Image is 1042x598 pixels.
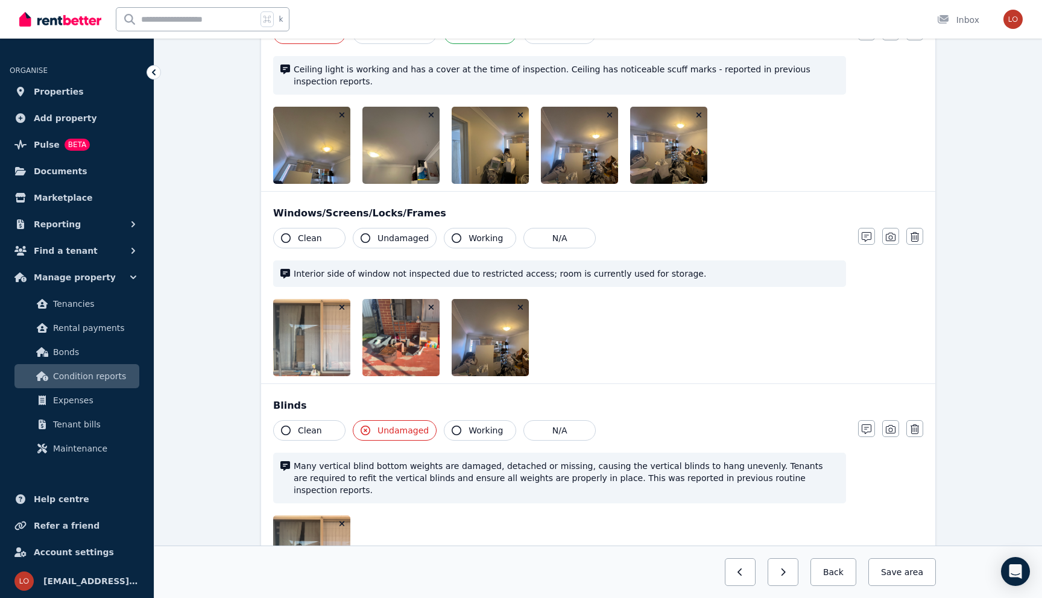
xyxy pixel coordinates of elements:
span: Reporting [34,217,81,231]
span: Refer a friend [34,518,99,533]
span: Rental payments [53,321,134,335]
a: Maintenance [14,436,139,461]
span: Properties [34,84,84,99]
a: Rental payments [14,316,139,340]
a: Bonds [14,340,139,364]
img: IMG_0649.jpeg [362,107,466,184]
span: Tenant bills [53,417,134,432]
button: Manage property [10,265,144,289]
span: Documents [34,164,87,178]
button: Reporting [10,212,144,236]
button: Working [444,228,516,248]
span: Add property [34,111,97,125]
span: Bonds [53,345,134,359]
button: Working [444,420,516,441]
span: Undamaged [377,424,429,436]
span: Marketplace [34,190,92,205]
img: RentBetter [19,10,101,28]
a: Properties [10,80,144,104]
span: Ceiling light is working and has a cover at the time of inspection. Ceiling has noticeable scuff ... [294,63,839,87]
a: Add property [10,106,144,130]
span: Clean [298,424,322,436]
span: BETA [65,139,90,151]
img: local.pmanagement@gmail.com [14,571,34,591]
span: Manage property [34,270,116,285]
span: Account settings [34,545,114,559]
img: IMG_2604.jpeg [273,515,376,593]
img: IMG_2590.jpeg [362,299,466,376]
button: N/A [523,228,596,248]
button: Clean [273,420,346,441]
button: Clean [273,228,346,248]
div: Open Intercom Messenger [1001,557,1030,586]
a: Account settings [10,540,144,564]
span: Undamaged [377,232,429,244]
span: Tenancies [53,297,134,311]
img: IMG_0647.jpeg [452,107,555,184]
img: local.pmanagement@gmail.com [1003,10,1023,29]
span: Expenses [53,393,134,408]
span: area [905,566,923,578]
img: IMG_2700.jpeg [273,107,376,184]
img: IMG_0646.jpeg [452,299,555,376]
span: Pulse [34,137,60,152]
button: Undamaged [353,228,437,248]
div: Blinds [273,398,923,413]
span: Condition reports [53,369,134,383]
div: Inbox [937,14,979,26]
button: Find a tenant [10,239,144,263]
img: IMG_0646.jpeg [541,107,644,184]
a: Tenant bills [14,412,139,436]
span: Maintenance [53,441,134,456]
span: Interior side of window not inspected due to restricted access; room is currently used for storage. [294,268,839,280]
span: Clean [298,232,322,244]
button: Undamaged [353,420,437,441]
img: IMG_0648.jpeg [630,107,733,184]
a: Tenancies [14,292,139,316]
a: Marketplace [10,186,144,210]
button: N/A [523,420,596,441]
a: PulseBETA [10,133,144,157]
a: Expenses [14,388,139,412]
span: k [279,14,283,24]
div: Windows/Screens/Locks/Frames [273,206,923,221]
a: Refer a friend [10,514,144,538]
button: Back [810,558,856,586]
a: Condition reports [14,364,139,388]
span: Working [469,232,503,244]
span: Many vertical blind bottom weights are damaged, detached or missing, causing the vertical blinds ... [294,460,839,496]
span: [EMAIL_ADDRESS][DOMAIN_NAME] [43,574,139,588]
img: IMG_2604.jpeg [273,299,376,376]
a: Help centre [10,487,144,511]
button: Save area [868,558,936,586]
span: Help centre [34,492,89,506]
span: ORGANISE [10,66,48,75]
a: Documents [10,159,144,183]
span: Find a tenant [34,244,98,258]
span: Working [469,424,503,436]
